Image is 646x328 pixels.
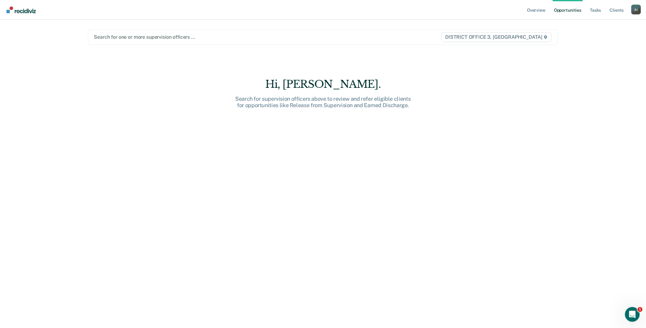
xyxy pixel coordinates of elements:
[631,5,641,14] div: A J
[225,96,421,109] div: Search for supervision officers above to review and refer eligible clients for opportunities like...
[6,6,36,13] img: Recidiviz
[441,32,552,42] span: DISTRICT OFFICE 3, [GEOGRAPHIC_DATA]
[638,307,643,312] span: 1
[631,5,641,14] button: Profile dropdown button
[225,78,421,91] div: Hi, [PERSON_NAME].
[625,307,640,322] iframe: Intercom live chat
